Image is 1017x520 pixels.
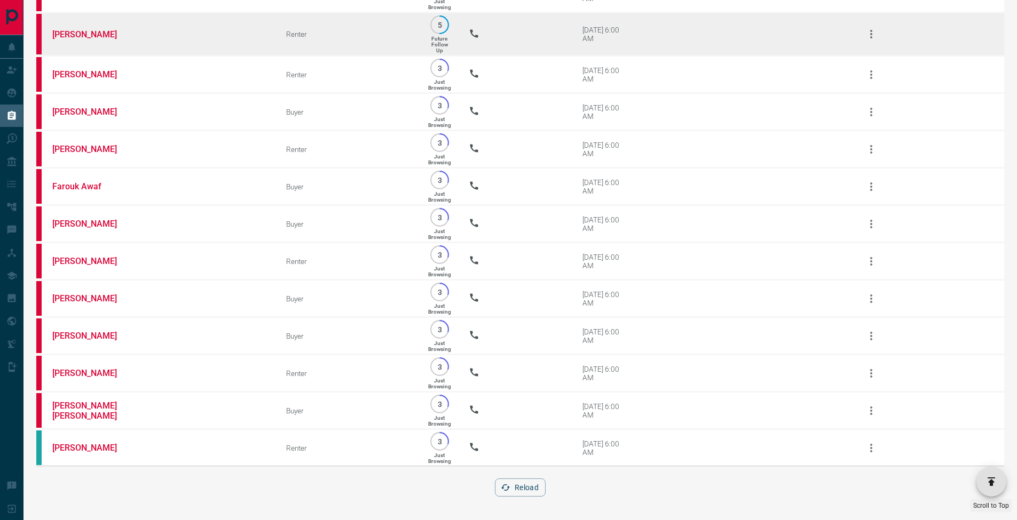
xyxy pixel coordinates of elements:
div: [DATE] 6:00 AM [582,141,628,158]
p: 3 [436,325,444,333]
p: Just Browsing [428,79,451,91]
p: 3 [436,139,444,147]
p: Just Browsing [428,378,451,389]
div: Renter [286,70,411,79]
p: 3 [436,288,444,296]
div: property.ca [36,244,42,278]
div: Buyer [286,220,411,228]
div: property.ca [36,132,42,166]
div: Buyer [286,182,411,191]
div: property.ca [36,14,42,54]
a: [PERSON_NAME] [52,256,132,266]
p: Future Follow Up [431,36,448,53]
p: Just Browsing [428,340,451,352]
p: 3 [436,400,444,408]
p: 3 [436,64,444,72]
a: [PERSON_NAME] [PERSON_NAME] [52,401,132,421]
div: [DATE] 6:00 AM [582,402,628,419]
div: property.ca [36,393,42,428]
div: [DATE] 6:00 AM [582,327,628,345]
a: Farouk Awaf [52,181,132,191]
div: property.ca [36,281,42,316]
div: Renter [286,145,411,154]
div: Renter [286,444,411,452]
div: property.ca [36,318,42,353]
p: Just Browsing [428,415,451,427]
p: 3 [436,101,444,109]
div: [DATE] 6:00 AM [582,26,628,43]
div: Renter [286,30,411,38]
a: [PERSON_NAME] [52,368,132,378]
p: 3 [436,437,444,445]
div: property.ca [36,169,42,204]
p: Just Browsing [428,154,451,165]
div: [DATE] 6:00 AM [582,66,628,83]
p: 3 [436,176,444,184]
div: Buyer [286,108,411,116]
p: Just Browsing [428,228,451,240]
a: [PERSON_NAME] [52,107,132,117]
div: Renter [286,369,411,378]
p: Just Browsing [428,452,451,464]
div: [DATE] 6:00 AM [582,290,628,307]
div: property.ca [36,206,42,241]
div: Buyer [286,294,411,303]
a: [PERSON_NAME] [52,293,132,303]
a: [PERSON_NAME] [52,219,132,229]
div: [DATE] 6:00 AM [582,365,628,382]
div: property.ca [36,57,42,92]
div: [DATE] 6:00 AM [582,215,628,233]
div: [DATE] 6:00 AM [582,439,628,457]
button: Reload [495,478,546,497]
div: condos.ca [36,430,42,465]
p: Just Browsing [428,191,451,203]
div: property.ca [36,356,42,390]
a: [PERSON_NAME] [52,331,132,341]
span: Scroll to Top [973,502,1009,509]
div: [DATE] 6:00 AM [582,103,628,121]
p: Just Browsing [428,303,451,315]
p: Just Browsing [428,266,451,277]
div: Renter [286,257,411,266]
a: [PERSON_NAME] [52,69,132,79]
p: 3 [436,363,444,371]
a: [PERSON_NAME] [52,443,132,453]
a: [PERSON_NAME] [52,29,132,39]
p: 3 [436,213,444,221]
p: 3 [436,251,444,259]
p: Just Browsing [428,116,451,128]
div: Buyer [286,406,411,415]
a: [PERSON_NAME] [52,144,132,154]
div: [DATE] 6:00 AM [582,253,628,270]
div: property.ca [36,94,42,129]
p: 5 [436,21,444,29]
div: Buyer [286,332,411,340]
div: [DATE] 6:00 AM [582,178,628,195]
